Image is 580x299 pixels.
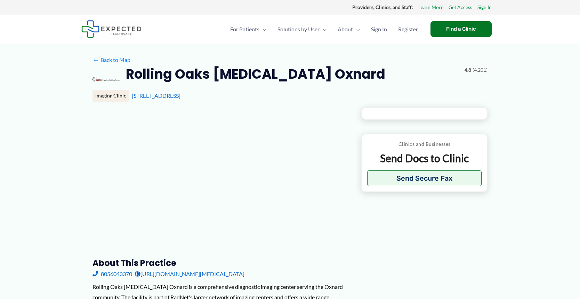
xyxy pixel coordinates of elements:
a: [STREET_ADDRESS] [132,92,180,99]
a: [URL][DOMAIN_NAME][MEDICAL_DATA] [135,269,244,279]
a: Sign In [477,3,492,12]
img: Expected Healthcare Logo - side, dark font, small [81,20,142,38]
a: Solutions by UserMenu Toggle [272,17,332,41]
a: For PatientsMenu Toggle [225,17,272,41]
span: Solutions by User [277,17,320,41]
a: Register [393,17,424,41]
button: Send Secure Fax [367,170,482,186]
h2: Rolling Oaks [MEDICAL_DATA] Oxnard [126,65,385,82]
strong: Providers, Clinics, and Staff: [352,4,413,10]
a: Learn More [418,3,443,12]
a: Find a Clinic [430,21,492,37]
a: Get Access [449,3,472,12]
a: ←Back to Map [92,55,130,65]
span: Menu Toggle [259,17,266,41]
nav: Primary Site Navigation [225,17,424,41]
span: 4.8 [465,65,471,74]
h3: About this practice [92,258,350,268]
a: Sign In [365,17,393,41]
a: AboutMenu Toggle [332,17,365,41]
span: (4,201) [473,65,488,74]
span: Register [398,17,418,41]
span: Menu Toggle [353,17,360,41]
p: Clinics and Businesses [367,140,482,149]
p: Send Docs to Clinic [367,151,482,165]
span: For Patients [230,17,259,41]
span: About [338,17,353,41]
a: 8056043370 [92,269,132,279]
span: Sign In [371,17,387,41]
span: Menu Toggle [320,17,327,41]
div: Imaging Clinic [92,90,129,102]
span: ← [92,56,99,63]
